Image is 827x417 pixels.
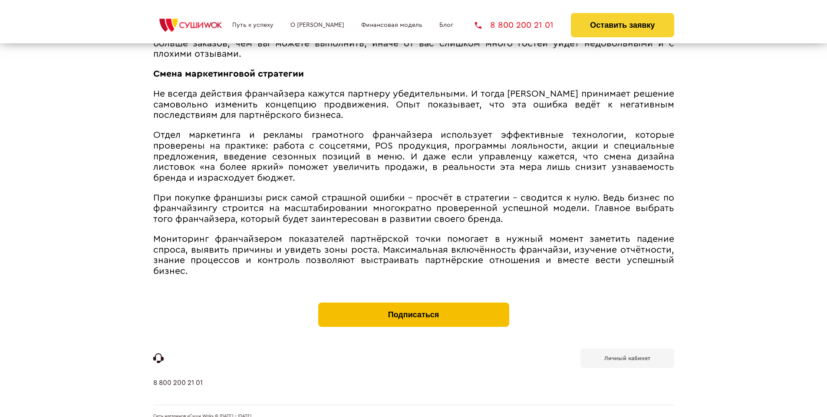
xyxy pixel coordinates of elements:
[604,355,650,361] b: Личный кабинет
[153,379,203,405] a: 8 800 200 21 01
[153,193,674,224] span: При покупке франшизы риск самой страшной ошибки – просчёт в стратегии – сводится к нулю. Ведь биз...
[318,303,509,327] button: Подписаться
[571,13,674,37] button: Оставить заявку
[439,22,453,29] a: Блог
[232,22,273,29] a: Путь к успеху
[153,89,674,120] span: Не всегда действия франчайзера кажутся партнеру убедительными. И тогда [PERSON_NAME] принимает ре...
[153,235,674,276] span: Мониторинг франчайзером показателей партнёрской точки помогает в нужный момент заметить падение с...
[290,22,344,29] a: О [PERSON_NAME]
[475,21,554,29] a: 8 800 200 21 01
[153,69,304,78] strong: Смена маркетинговой стратегии
[361,22,422,29] a: Финансовая модель
[580,349,674,368] a: Личный кабинет
[490,21,554,29] span: 8 800 200 21 01
[153,130,674,182] span: Отдел маркетинга и рекламы грамотного франчайзера использует эффективные технологии, которые пров...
